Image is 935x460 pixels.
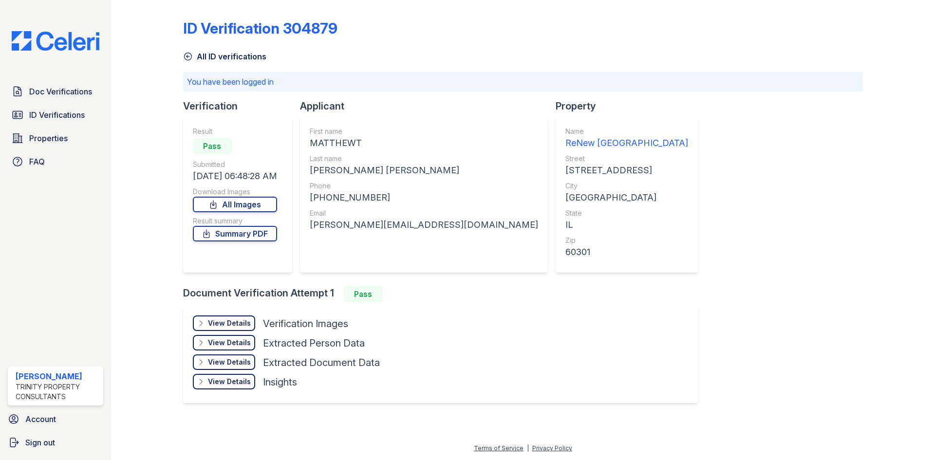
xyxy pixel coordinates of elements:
[310,181,538,191] div: Phone
[263,317,348,331] div: Verification Images
[565,127,688,136] div: Name
[565,136,688,150] div: ReNew [GEOGRAPHIC_DATA]
[208,338,251,348] div: View Details
[565,236,688,245] div: Zip
[565,245,688,259] div: 60301
[310,218,538,232] div: [PERSON_NAME][EMAIL_ADDRESS][DOMAIN_NAME]
[183,286,706,302] div: Document Verification Attempt 1
[532,444,572,452] a: Privacy Policy
[344,286,383,302] div: Pass
[8,82,103,101] a: Doc Verifications
[29,156,45,167] span: FAQ
[193,169,277,183] div: [DATE] 06:48:28 AM
[310,154,538,164] div: Last name
[565,164,688,177] div: [STREET_ADDRESS]
[193,187,277,197] div: Download Images
[183,19,337,37] div: ID Verification 304879
[565,218,688,232] div: IL
[183,99,300,113] div: Verification
[300,99,556,113] div: Applicant
[16,382,99,402] div: Trinity Property Consultants
[310,191,538,204] div: [PHONE_NUMBER]
[8,129,103,148] a: Properties
[29,132,68,144] span: Properties
[310,136,538,150] div: MATTHEWT
[193,138,232,154] div: Pass
[565,181,688,191] div: City
[193,160,277,169] div: Submitted
[8,152,103,171] a: FAQ
[310,127,538,136] div: First name
[8,105,103,125] a: ID Verifications
[263,356,380,369] div: Extracted Document Data
[4,433,107,452] a: Sign out
[565,191,688,204] div: [GEOGRAPHIC_DATA]
[263,336,365,350] div: Extracted Person Data
[565,127,688,150] a: Name ReNew [GEOGRAPHIC_DATA]
[208,377,251,386] div: View Details
[25,437,55,448] span: Sign out
[565,208,688,218] div: State
[29,86,92,97] span: Doc Verifications
[16,370,99,382] div: [PERSON_NAME]
[193,127,277,136] div: Result
[187,76,859,88] p: You have been logged in
[556,99,706,113] div: Property
[183,51,266,62] a: All ID verifications
[193,216,277,226] div: Result summary
[474,444,524,452] a: Terms of Service
[208,357,251,367] div: View Details
[527,444,529,452] div: |
[193,197,277,212] a: All Images
[263,375,297,389] div: Insights
[565,154,688,164] div: Street
[310,164,538,177] div: [PERSON_NAME] [PERSON_NAME]
[208,318,251,328] div: View Details
[193,226,277,241] a: Summary PDF
[310,208,538,218] div: Email
[29,109,85,121] span: ID Verifications
[4,409,107,429] a: Account
[25,413,56,425] span: Account
[4,31,107,51] img: CE_Logo_Blue-a8612792a0a2168367f1c8372b55b34899dd931a85d93a1a3d3e32e68fde9ad4.png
